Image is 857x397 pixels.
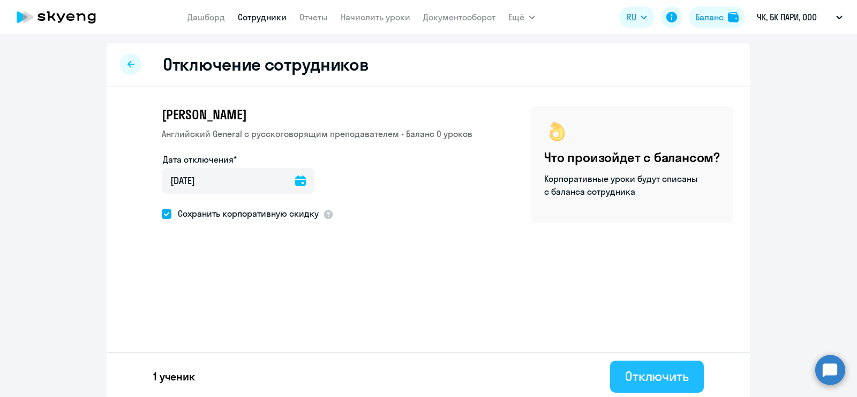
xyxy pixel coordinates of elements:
a: Документооборот [423,12,495,22]
span: RU [627,11,636,24]
button: ЧК, БК ПАРИ, ООО [751,4,848,30]
a: Дашборд [187,12,225,22]
p: 1 ученик [153,369,195,384]
button: Отключить [610,361,704,393]
h4: Что произойдет с балансом? [544,149,720,166]
img: balance [728,12,739,22]
input: дд.мм.гггг [162,168,314,194]
button: Балансbalance [689,6,745,28]
div: Отключить [625,368,689,385]
img: ok [544,119,570,144]
a: Начислить уроки [341,12,410,22]
span: [PERSON_NAME] [162,106,246,123]
p: Корпоративные уроки будут списаны с баланса сотрудника [544,172,700,198]
p: ЧК, БК ПАРИ, ООО [757,11,817,24]
span: Ещё [508,11,524,24]
button: Ещё [508,6,535,28]
p: Английский General с русскоговорящим преподавателем • Баланс 0 уроков [162,127,472,140]
h2: Отключение сотрудников [163,54,369,75]
div: Баланс [695,11,724,24]
span: Сохранить корпоративную скидку [171,207,319,220]
button: RU [619,6,655,28]
a: Отчеты [299,12,328,22]
a: Сотрудники [238,12,287,22]
label: Дата отключения* [163,153,237,166]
